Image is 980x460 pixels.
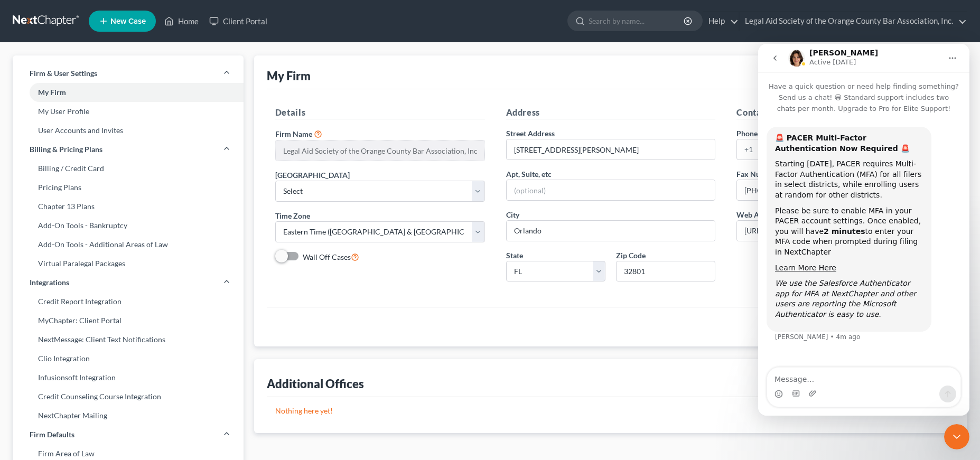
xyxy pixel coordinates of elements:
[506,250,523,261] label: State
[13,178,244,197] a: Pricing Plans
[506,209,519,220] label: City
[267,376,364,391] div: Additional Offices
[758,44,969,416] iframe: Intercom live chat
[13,292,244,311] a: Credit Report Integration
[30,68,97,79] span: Firm & User Settings
[13,235,244,254] a: Add-On Tools - Additional Areas of Law
[506,106,716,119] h5: Address
[13,368,244,387] a: Infusionsoft Integration
[737,139,757,159] div: +1
[736,106,946,119] h5: Contact Info
[13,140,244,159] a: Billing & Pricing Plans
[616,250,646,261] label: Zip Code
[506,168,552,180] label: Apt, Suite, etc
[267,68,311,83] div: My Firm
[30,429,74,440] span: Firm Defaults
[506,128,555,139] label: Street Address
[757,139,946,159] input: Enter phone...
[13,425,244,444] a: Firm Defaults
[159,12,204,31] a: Home
[740,12,967,31] a: Legal Aid Society of the Orange County Bar Association, Inc.
[110,17,146,25] span: New Case
[507,221,715,241] input: Enter city...
[303,252,351,261] span: Wall Off Cases
[507,180,715,200] input: (optional)
[275,406,946,416] p: Nothing here yet!
[13,406,244,425] a: NextChapter Mailing
[736,209,781,220] label: Web Address
[275,170,350,181] label: [GEOGRAPHIC_DATA]
[737,180,946,200] input: Enter fax...
[736,168,778,180] label: Fax Number
[13,102,244,121] a: My User Profile
[275,129,312,138] span: Firm Name
[275,210,310,221] label: Time Zone
[13,254,244,273] a: Virtual Paralegal Packages
[13,83,244,102] a: My Firm
[30,144,102,155] span: Billing & Pricing Plans
[13,330,244,349] a: NextMessage: Client Text Notifications
[204,12,273,31] a: Client Portal
[507,139,715,159] input: Enter address...
[13,197,244,216] a: Chapter 13 Plans
[13,121,244,140] a: User Accounts and Invites
[944,424,969,449] iframe: Intercom live chat
[13,311,244,330] a: MyChapter: Client Portal
[13,159,244,178] a: Billing / Credit Card
[13,387,244,406] a: Credit Counseling Course Integration
[275,106,485,119] h5: Details
[13,349,244,368] a: Clio Integration
[30,277,69,288] span: Integrations
[703,12,739,31] a: Help
[737,221,946,241] input: Enter web address....
[276,140,484,161] input: Enter name...
[589,11,685,31] input: Search by name...
[13,273,244,292] a: Integrations
[616,261,715,282] input: XXXXX
[13,216,244,235] a: Add-On Tools - Bankruptcy
[736,128,787,139] label: Phone Number
[13,64,244,83] a: Firm & User Settings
